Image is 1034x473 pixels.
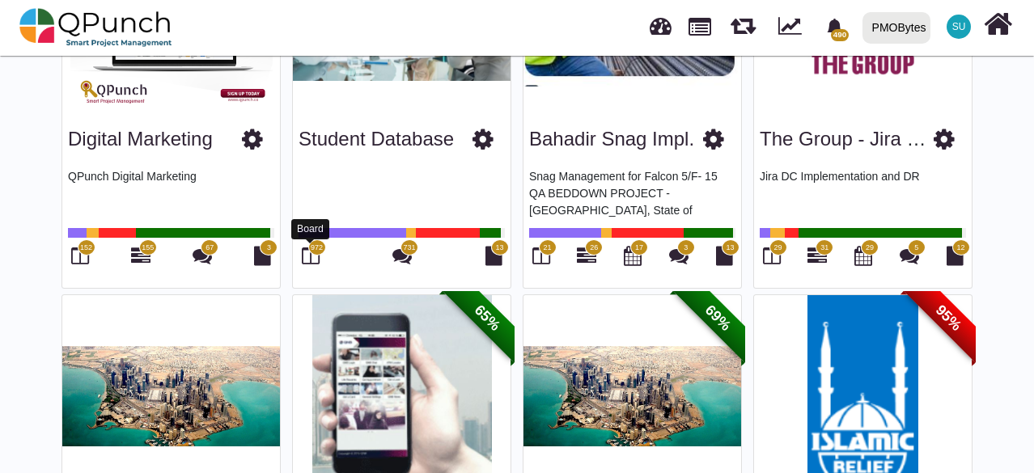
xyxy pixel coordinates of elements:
[206,243,214,254] span: 67
[807,252,827,265] a: 31
[299,128,454,151] h3: Student Database
[984,9,1012,40] i: Home
[937,1,981,53] a: SU
[529,128,694,151] h3: Bahadir Snag Impl.
[831,29,848,41] span: 490
[820,243,828,254] span: 31
[669,246,689,265] i: Punch Discussions
[760,128,934,150] a: The Group - Jira DC
[68,168,274,217] p: QPunch Digital Marketing
[193,246,212,265] i: Punch Discussions
[392,246,412,265] i: Punch Discussions
[68,128,213,150] a: Digital Marketing
[872,14,926,42] div: PMOBytes
[763,246,781,265] i: Board
[532,246,550,265] i: Board
[731,8,756,35] span: Iteration
[866,243,874,254] span: 29
[624,246,642,265] i: Calendar
[543,243,551,254] span: 21
[529,168,735,217] p: Snag Management for Falcon 5/F- 15 QA BEDDOWN PROJECT - [GEOGRAPHIC_DATA], State of [GEOGRAPHIC_D...
[826,19,843,36] svg: bell fill
[577,246,596,265] i: Gantt
[635,243,643,254] span: 17
[914,243,918,254] span: 5
[760,128,934,151] h3: The Group - Jira DC
[947,15,971,39] span: Safi Ullah
[807,246,827,265] i: Gantt
[19,3,172,52] img: qpunch-sp.fa6292f.png
[956,243,964,254] span: 12
[577,252,596,265] a: 26
[726,243,734,254] span: 13
[854,246,872,265] i: Calendar
[71,246,89,265] i: Board
[904,272,994,362] span: 95%
[131,252,150,265] a: 155
[716,246,733,265] i: Document Library
[684,243,688,254] span: 3
[68,128,213,151] h3: Digital Marketing
[590,243,598,254] span: 26
[131,246,150,265] i: Gantt
[291,219,329,239] div: Board
[770,1,816,54] div: Dynamic Report
[267,243,271,254] span: 3
[947,246,964,265] i: Document Library
[816,1,856,52] a: bell fill490
[673,272,763,362] span: 69%
[142,243,154,254] span: 155
[855,1,937,54] a: PMOBytes
[529,128,694,150] a: Bahadir Snag Impl.
[900,246,919,265] i: Punch Discussions
[443,272,532,362] span: 65%
[760,168,966,217] p: Jira DC Implementation and DR
[254,246,271,265] i: Document Library
[485,246,502,265] i: Document Library
[689,11,711,36] span: Projects
[299,128,454,150] a: Student Database
[650,10,672,34] span: Dashboard
[773,243,782,254] span: 29
[495,243,503,254] span: 13
[820,12,849,41] div: Notification
[80,243,92,254] span: 152
[311,243,323,254] span: 972
[952,22,966,32] span: SU
[403,243,415,254] span: 731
